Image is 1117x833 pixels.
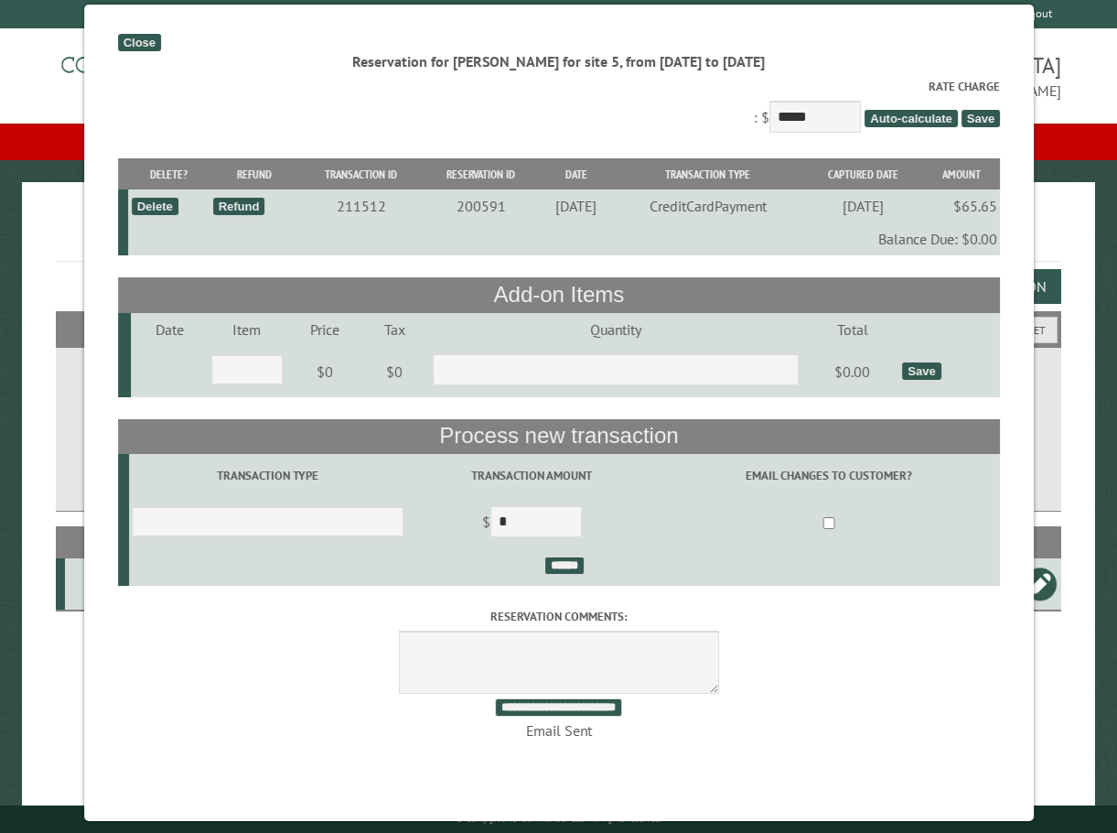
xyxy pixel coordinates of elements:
th: Transaction Type [612,158,802,190]
img: Campground Commander [56,36,285,107]
th: Process new transaction [117,419,1000,454]
td: CreditCardPayment [612,189,802,222]
div: Refund [212,198,264,215]
td: 211512 [299,189,422,222]
h1: Reservations [56,211,1061,262]
td: Tax [364,313,424,346]
td: Item [208,313,285,346]
td: 200591 [422,189,539,222]
td: $0.00 [805,346,898,397]
th: Reservation ID [422,158,539,190]
td: [DATE] [802,189,922,222]
td: $65.65 [922,189,999,222]
th: Site [65,526,124,558]
td: Price [285,313,364,346]
div: Save [902,362,940,380]
td: [DATE] [539,189,612,222]
div: Reservation for [PERSON_NAME] for site 5, from [DATE] to [DATE] [117,51,1000,71]
label: Reservation comments: [117,608,1000,625]
th: Date [539,158,612,190]
th: Refund [209,158,299,190]
th: Add-on Items [117,277,1000,312]
small: © Campground Commander LLC. All rights reserved. [456,813,662,825]
span: Auto-calculate [865,110,958,127]
td: Total [805,313,898,346]
td: Balance Due: $0.00 [128,222,1000,255]
td: Date [131,313,208,346]
label: Email changes to customer? [661,467,997,484]
th: Amount [922,158,999,190]
span: Save [961,110,999,127]
div: Email Sent [117,698,1000,741]
div: : $ [117,78,1000,137]
label: Transaction Type [132,467,403,484]
div: Close [117,34,160,51]
td: $ [406,498,658,549]
label: Transaction Amount [409,467,655,484]
td: $0 [285,346,364,397]
th: Captured Date [802,158,922,190]
label: Rate Charge [117,78,1000,95]
td: Quantity [424,313,805,346]
td: $0 [364,346,424,397]
div: Delete [131,198,177,215]
div: 5 [72,575,122,593]
th: Transaction ID [299,158,422,190]
th: Delete? [128,158,209,190]
h2: Filters [56,311,1061,346]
